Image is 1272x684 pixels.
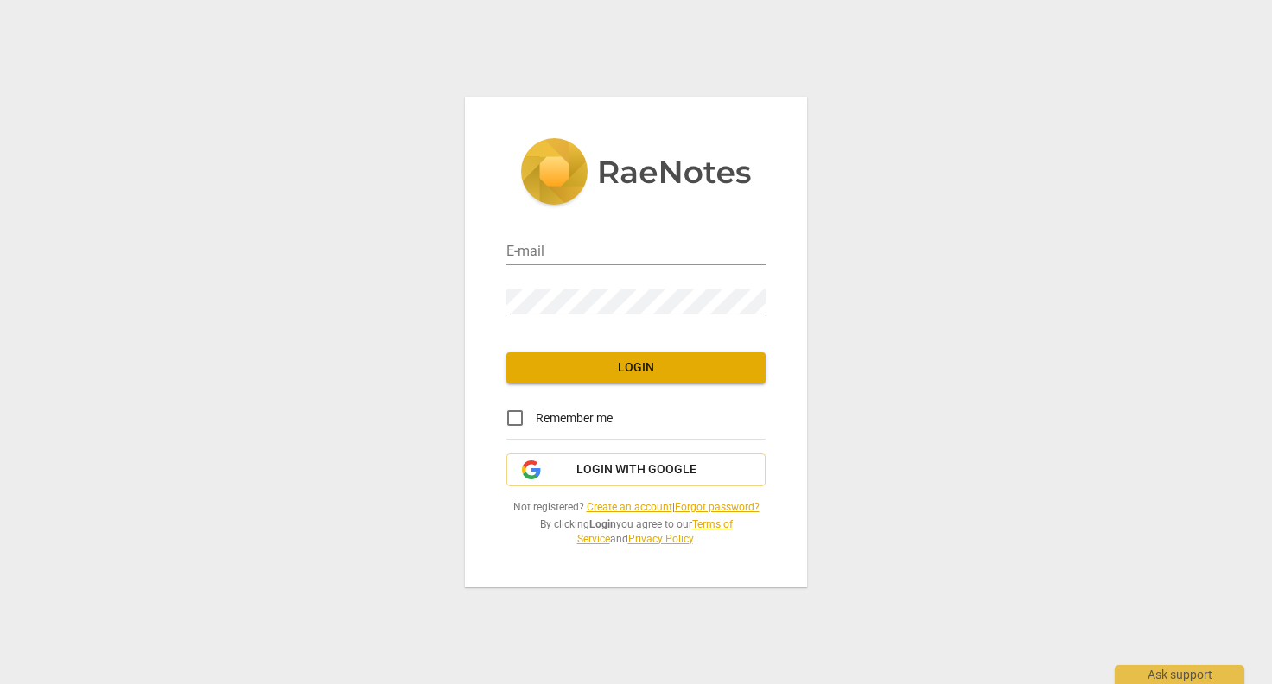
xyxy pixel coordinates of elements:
span: Login with Google [576,461,696,478]
a: Privacy Policy [628,533,693,545]
div: Ask support [1115,665,1244,684]
span: Not registered? | [506,500,766,515]
b: Login [589,518,616,530]
img: 5ac2273c67554f335776073100b6d88f.svg [520,138,752,209]
a: Terms of Service [577,518,733,545]
a: Create an account [587,501,672,513]
span: By clicking you agree to our and . [506,517,766,546]
button: Login [506,352,766,383]
span: Login [520,359,752,377]
span: Remember me [536,409,613,427]
button: Login with Google [506,453,766,486]
a: Forgot password? [675,501,760,513]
